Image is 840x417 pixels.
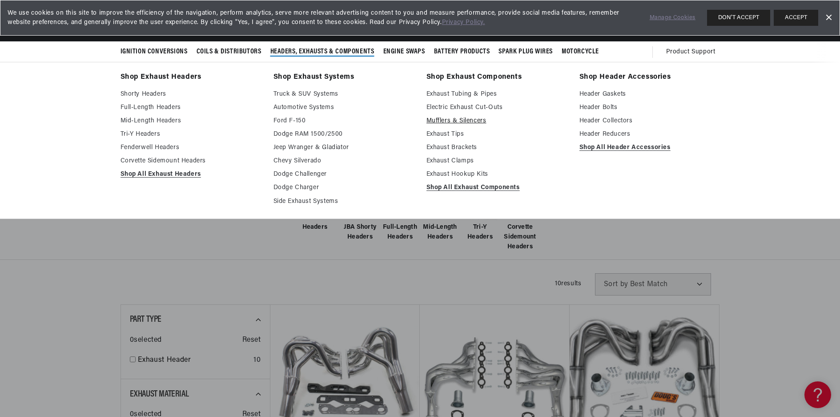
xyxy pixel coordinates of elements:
a: Manage Cookies [650,13,695,23]
a: Shop Exhaust Headers [121,71,261,84]
span: 0 selected [130,335,162,346]
a: Shop Exhaust Components [426,71,567,84]
a: Exhaust Tips [426,129,567,140]
span: Exhaust Material [130,390,189,399]
a: Tri-Y Headers [121,129,261,140]
a: Exhaust Brackets [426,142,567,153]
summary: Ignition Conversions [121,41,192,62]
a: Automotive Systems [273,102,414,113]
a: Dodge Charger [273,182,414,193]
span: Mid-Length Headers [422,223,458,243]
span: Corvette Sidemount Headers [502,223,538,252]
span: Tri-Y Headers [462,223,498,243]
summary: Spark Plug Wires [494,41,557,62]
span: Reset [242,335,261,346]
a: Shop Exhaust Systems [273,71,414,84]
summary: Motorcycle [557,41,603,62]
span: Product Support [666,47,715,57]
a: Fenderwell Headers [121,142,261,153]
span: Coils & Distributors [197,47,261,57]
a: Privacy Policy. [442,19,485,26]
summary: Coils & Distributors [192,41,266,62]
span: Headers, Exhausts & Components [270,47,374,57]
a: Header Gaskets [579,89,720,100]
a: Shorty Headers [121,89,261,100]
a: Ford F-150 [273,116,414,126]
span: Ignition Conversions [121,47,188,57]
a: Dismiss Banner [822,11,835,24]
div: 10 [253,355,261,366]
span: Part Type [130,315,161,324]
a: Corvette Sidemount Headers Corvette Sidemount Headers [502,187,538,252]
span: Spark Plug Wires [498,47,553,57]
a: Dodge RAM 1500/2500 [273,129,414,140]
summary: Product Support [666,41,720,63]
button: DON'T ACCEPT [707,10,770,26]
a: Header Reducers [579,129,720,140]
a: Exhaust Hookup Kits [426,169,567,180]
a: Shop All Exhaust Headers [121,169,261,180]
a: Exhaust Header [138,355,250,366]
a: Exhaust Clamps [426,156,567,166]
button: ACCEPT [774,10,818,26]
a: Truck & SUV Systems [273,89,414,100]
span: Motorcycle [562,47,599,57]
span: Sort by [604,281,628,288]
summary: Engine Swaps [379,41,430,62]
summary: Battery Products [430,41,494,62]
span: Engine Swaps [383,47,425,57]
a: Shop Header Accessories [579,71,720,84]
a: Exhaust Tubing & Pipes [426,89,567,100]
a: Electric Exhaust Cut-Outs [426,102,567,113]
span: Battery Products [434,47,490,57]
a: Shop All Header Accessories [579,142,720,153]
a: Side Exhaust Systems [273,196,414,207]
select: Sort by [595,273,711,296]
a: Full-Length Headers [121,102,261,113]
span: Full-Length Headers [382,223,418,243]
span: 10 results [555,280,581,287]
a: Chevy Silverado [273,156,414,166]
span: We use cookies on this site to improve the efficiency of the navigation, perform analytics, serve... [8,8,637,27]
a: Header Bolts [579,102,720,113]
a: Header Collectors [579,116,720,126]
a: Dodge Challenger [273,169,414,180]
span: Headers [302,223,328,232]
a: Mid-Length Headers [121,116,261,126]
span: JBA Shorty Headers [342,223,378,243]
a: Corvette Sidemount Headers [121,156,261,166]
summary: Headers, Exhausts & Components [266,41,379,62]
a: Shop All Exhaust Components [426,182,567,193]
a: Jeep Wranger & Gladiator [273,142,414,153]
a: Mufflers & Silencers [426,116,567,126]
